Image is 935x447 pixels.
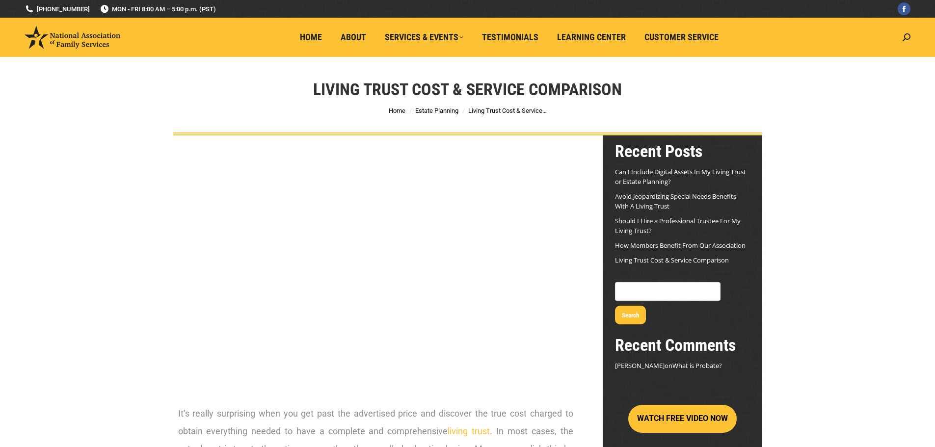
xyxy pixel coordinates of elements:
span: Home [300,32,322,43]
h2: Recent Posts [615,140,750,162]
a: What is Probate? [672,361,722,370]
a: Home [389,107,405,114]
a: Facebook page opens in new window [898,2,910,15]
a: [PHONE_NUMBER] [25,4,90,14]
span: Customer Service [644,32,719,43]
a: living trust [448,426,490,436]
a: Testimonials [475,28,545,47]
a: How Members Benefit From Our Association [615,241,746,250]
a: WATCH FREE VIDEO NOW [628,414,737,423]
button: WATCH FREE VIDEO NOW [628,405,737,433]
a: Avoid Jeopardizing Special Needs Benefits With A Living Trust [615,192,736,210]
a: Estate Planning [415,107,458,114]
button: Search [615,306,646,324]
h1: Living Trust Cost & Service Comparison [313,79,622,100]
a: Can I Include Digital Assets In My Living Trust or Estate Planning? [615,167,746,186]
span: MON - FRI 8:00 AM – 5:00 p.m. (PST) [100,4,216,14]
footer: on [615,361,750,370]
span: Services & Events [385,32,463,43]
h2: Recent Comments [615,334,750,356]
span: Living Trust Cost & Service… [468,107,547,114]
a: Should I Hire a Professional Trustee For My Living Trust? [615,216,741,235]
span: Testimonials [482,32,538,43]
a: About [334,28,373,47]
span: [PERSON_NAME] [615,361,665,370]
iframe: Living Trust Comparison [173,135,578,378]
a: Home [293,28,329,47]
a: Living Trust Cost & Service Comparison [615,256,729,264]
span: Learning Center [557,32,626,43]
a: Learning Center [550,28,633,47]
img: National Association of Family Services [25,26,120,49]
a: Customer Service [638,28,725,47]
span: About [341,32,366,43]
